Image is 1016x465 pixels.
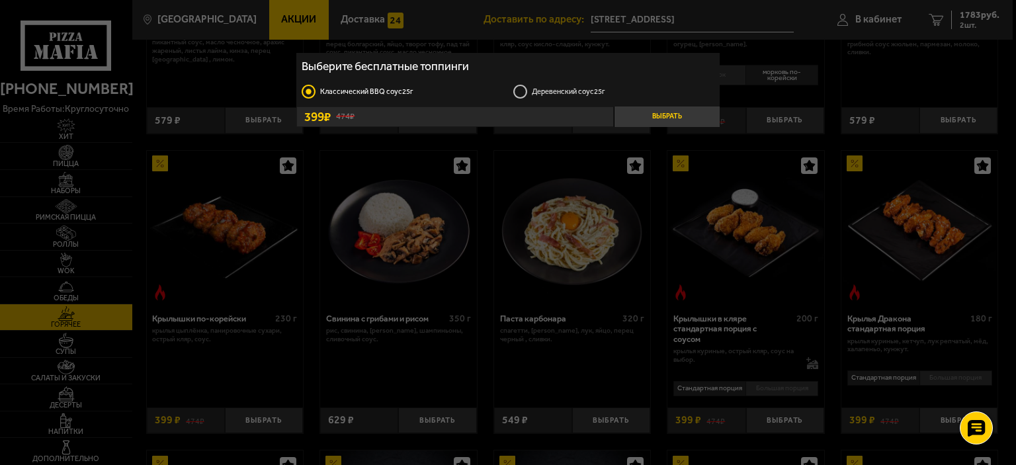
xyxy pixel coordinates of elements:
[513,84,714,100] label: Деревенский соус 25г
[513,84,714,100] li: Деревенский соус
[302,84,503,100] label: Класcический BBQ соус 25г
[614,106,720,126] button: Выбрать
[302,84,503,100] li: Класcический BBQ соус
[336,112,355,121] s: 474 ₽
[296,58,720,77] h4: Выберите бесплатные топпинги
[304,110,331,123] span: 399 ₽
